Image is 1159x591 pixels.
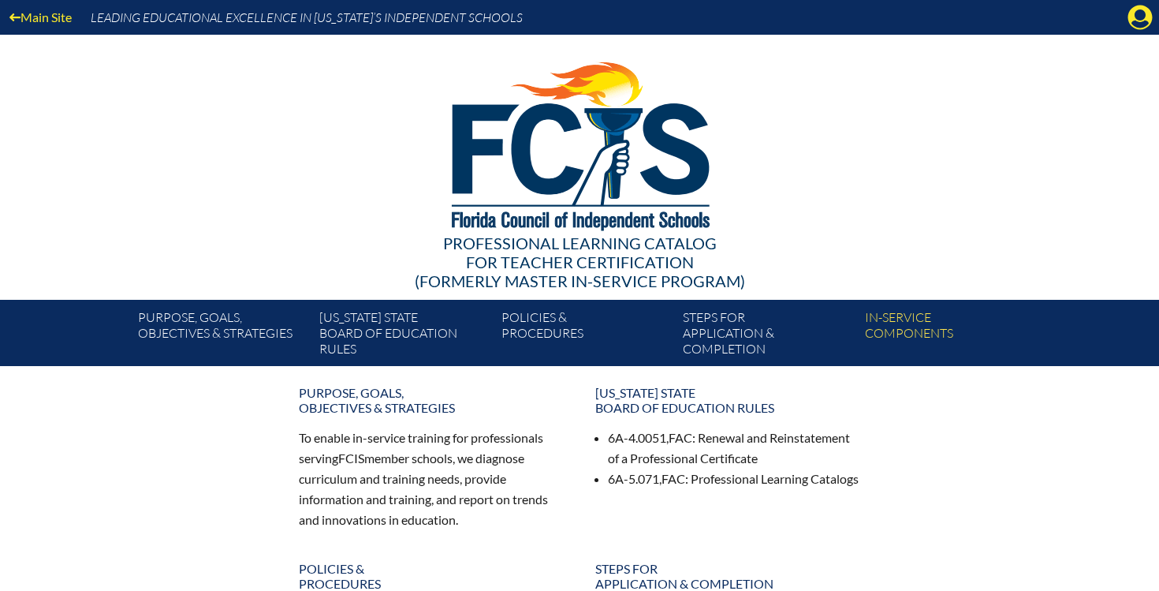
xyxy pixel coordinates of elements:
[1127,5,1153,30] svg: Manage account
[669,430,692,445] span: FAC
[608,428,860,469] li: 6A-4.0051, : Renewal and Reinstatement of a Professional Certificate
[466,252,694,271] span: for Teacher Certification
[313,306,494,366] a: [US_STATE] StateBoard of Education rules
[586,379,870,421] a: [US_STATE] StateBoard of Education rules
[417,35,743,250] img: FCISlogo221.eps
[3,6,78,28] a: Main Site
[299,428,564,529] p: To enable in-service training for professionals serving member schools, we diagnose curriculum an...
[676,306,858,366] a: Steps forapplication & completion
[338,451,364,466] span: FCIS
[132,306,313,366] a: Purpose, goals,objectives & strategies
[495,306,676,366] a: Policies &Procedures
[661,471,685,486] span: FAC
[608,469,860,489] li: 6A-5.071, : Professional Learning Catalogs
[859,306,1040,366] a: In-servicecomponents
[125,234,1034,290] div: Professional Learning Catalog (formerly Master In-service Program)
[289,379,573,421] a: Purpose, goals,objectives & strategies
